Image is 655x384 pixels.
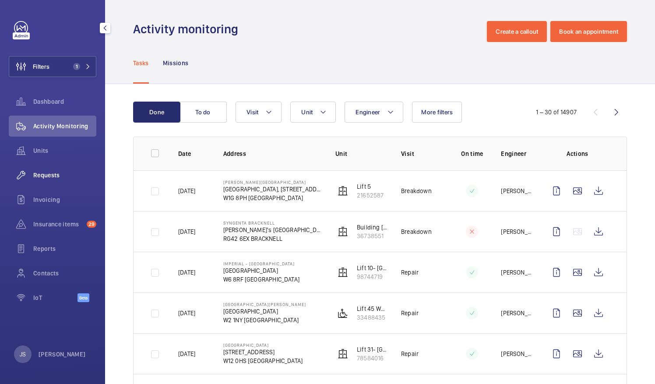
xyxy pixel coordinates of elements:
[338,226,348,237] img: elevator.svg
[457,149,487,158] p: On time
[401,227,432,236] p: Breakdown
[77,293,89,302] span: Beta
[223,302,306,307] p: [GEOGRAPHIC_DATA][PERSON_NAME]
[357,272,387,281] p: 98744719
[33,171,96,180] span: Requests
[133,102,180,123] button: Done
[163,59,189,67] p: Missions
[87,221,96,228] span: 29
[338,349,348,359] img: elevator.svg
[550,21,627,42] button: Book an appointment
[133,21,243,37] h1: Activity monitoring
[178,187,195,195] p: [DATE]
[223,234,322,243] p: RG42 6EX BRACKNELL
[236,102,282,123] button: Visit
[501,227,532,236] p: [PERSON_NAME]
[335,149,387,158] p: Unit
[357,182,384,191] p: Lift 5
[178,149,209,158] p: Date
[338,267,348,278] img: elevator.svg
[401,309,419,317] p: Repair
[20,350,26,359] p: JS
[178,268,195,277] p: [DATE]
[178,349,195,358] p: [DATE]
[223,180,322,185] p: [PERSON_NAME][GEOGRAPHIC_DATA]
[178,227,195,236] p: [DATE]
[33,293,77,302] span: IoT
[401,149,443,158] p: Visit
[546,149,609,158] p: Actions
[487,21,547,42] button: Create a callout
[501,268,532,277] p: [PERSON_NAME]
[412,102,462,123] button: More filters
[357,313,387,322] p: 33488435
[357,264,387,272] p: Lift 10- [GEOGRAPHIC_DATA] Block (Passenger)
[223,149,322,158] p: Address
[133,59,149,67] p: Tasks
[178,309,195,317] p: [DATE]
[223,316,306,324] p: W2 1NY [GEOGRAPHIC_DATA]
[338,186,348,196] img: elevator.svg
[33,146,96,155] span: Units
[223,225,322,234] p: [PERSON_NAME]'s [GEOGRAPHIC_DATA]
[223,348,303,356] p: [STREET_ADDRESS]
[223,275,299,284] p: W6 8RF [GEOGRAPHIC_DATA]
[33,195,96,204] span: Invoicing
[338,308,348,318] img: platform_lift.svg
[33,122,96,130] span: Activity Monitoring
[345,102,403,123] button: Engineer
[247,109,258,116] span: Visit
[223,266,299,275] p: [GEOGRAPHIC_DATA]
[33,62,49,71] span: Filters
[39,350,86,359] p: [PERSON_NAME]
[223,356,303,365] p: W12 0HS [GEOGRAPHIC_DATA]
[356,109,380,116] span: Engineer
[421,109,453,116] span: More filters
[536,108,577,116] div: 1 – 30 of 14907
[33,269,96,278] span: Contacts
[357,304,387,313] p: Lift 45 WEH
[223,185,322,194] p: [GEOGRAPHIC_DATA], [STREET_ADDRESS][PERSON_NAME],
[223,261,299,266] p: Imperial - [GEOGRAPHIC_DATA]
[357,354,387,363] p: 78584016
[357,345,387,354] p: Lift 31- [GEOGRAPHIC_DATA] 555
[357,223,387,232] p: Building [STREET_ADDRESS] (2FLR)
[357,232,387,240] p: 36738551
[33,220,83,229] span: Insurance items
[33,244,96,253] span: Reports
[223,220,322,225] p: Syngenta Bracknell
[301,109,313,116] span: Unit
[401,349,419,358] p: Repair
[73,63,80,70] span: 1
[357,191,384,200] p: 21652587
[401,268,419,277] p: Repair
[501,187,532,195] p: [PERSON_NAME]
[223,194,322,202] p: W1G 8PH [GEOGRAPHIC_DATA]
[223,307,306,316] p: [GEOGRAPHIC_DATA]
[9,56,96,77] button: Filters1
[501,309,532,317] p: [PERSON_NAME]
[401,187,432,195] p: Breakdown
[33,97,96,106] span: Dashboard
[501,349,532,358] p: [PERSON_NAME]
[223,342,303,348] p: [GEOGRAPHIC_DATA]
[501,149,532,158] p: Engineer
[290,102,336,123] button: Unit
[180,102,227,123] button: To do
